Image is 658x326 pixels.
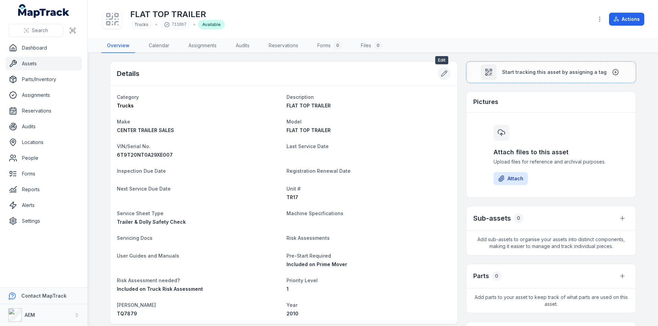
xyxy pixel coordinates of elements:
a: Calendar [143,39,175,53]
span: Unit # [287,186,301,192]
span: FLAT TOP TRAILER [287,103,331,108]
div: 0 [333,41,342,50]
span: Priority Level [287,277,318,283]
span: Trucks [134,22,148,27]
a: Audits [5,120,82,133]
span: Risk Assessments [287,235,330,241]
a: Audits [230,39,255,53]
span: 6T9T20NT0A29XE007 [117,152,173,158]
button: Actions [609,13,644,26]
span: TQ7879 [117,311,137,316]
a: Forms0 [312,39,347,53]
button: Start tracking this asset by assigning a tag [466,61,636,83]
span: Next Service Due Date [117,186,171,192]
span: 2010 [287,311,298,316]
strong: Contact MapTrack [21,293,66,299]
span: Search [32,27,48,34]
span: Pre-Start Required [287,253,331,259]
h3: Pictures [473,97,498,107]
span: Service Sheet Type [117,210,163,216]
div: 0 [514,213,523,223]
span: Make [117,119,130,125]
span: Model [287,119,302,125]
a: Assets [5,57,82,70]
a: Overview [101,39,135,53]
span: 1 [287,286,289,292]
a: Forms [5,167,82,181]
span: Trailer & Dolly Safety Check [117,219,186,225]
div: Available [198,20,225,29]
a: Settings [5,214,82,228]
span: Inspection Due Date [117,168,166,174]
a: Files0 [355,39,388,53]
strong: AEM [25,312,35,318]
a: Parts/Inventory [5,73,82,86]
a: MapTrack [18,4,70,18]
span: Edit [435,56,448,64]
span: Last Service Date [287,143,329,149]
span: CENTER TRAILER SALES [117,127,174,133]
h3: Attach files to this asset [493,147,609,157]
button: Attach [493,172,528,185]
span: [PERSON_NAME] [117,302,156,308]
a: Reports [5,183,82,196]
span: Included on Prime Mover [287,261,347,267]
span: Servicing Docs [117,235,153,241]
span: TR17 [287,194,298,200]
span: FLAT TOP TRAILER [287,127,331,133]
a: Reservations [5,104,82,118]
a: Assignments [5,88,82,102]
a: Alerts [5,198,82,212]
h2: Sub-assets [473,213,511,223]
span: Year [287,302,297,308]
span: Upload files for reference and archival purposes. [493,158,609,165]
h1: FLAT TOP TRAILER [130,9,225,20]
span: Risk Assessment needed? [117,277,180,283]
h2: Details [117,69,139,78]
div: 0 [492,271,501,281]
h3: Parts [473,271,489,281]
span: Add parts to your asset to keep track of what parts are used on this asset. [466,288,636,313]
span: Category [117,94,139,100]
a: Assignments [183,39,222,53]
span: Start tracking this asset by assigning a tag [502,69,607,76]
a: People [5,151,82,165]
a: Locations [5,135,82,149]
div: 0 [374,41,382,50]
a: Reservations [263,39,304,53]
span: User Guides and Manuals [117,253,179,259]
span: Trucks [117,103,134,108]
span: Description [287,94,314,100]
span: Registration Renewal Date [287,168,351,174]
span: Add sub-assets to organise your assets into distinct components, making it easier to manage and t... [466,231,636,255]
span: Included on Truck Risk Assessment [117,286,203,292]
a: Dashboard [5,41,82,55]
span: Machine Specifications [287,210,343,216]
div: 7118b7 [160,20,191,29]
span: VIN/Serial No. [117,143,150,149]
button: Search [8,24,63,37]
